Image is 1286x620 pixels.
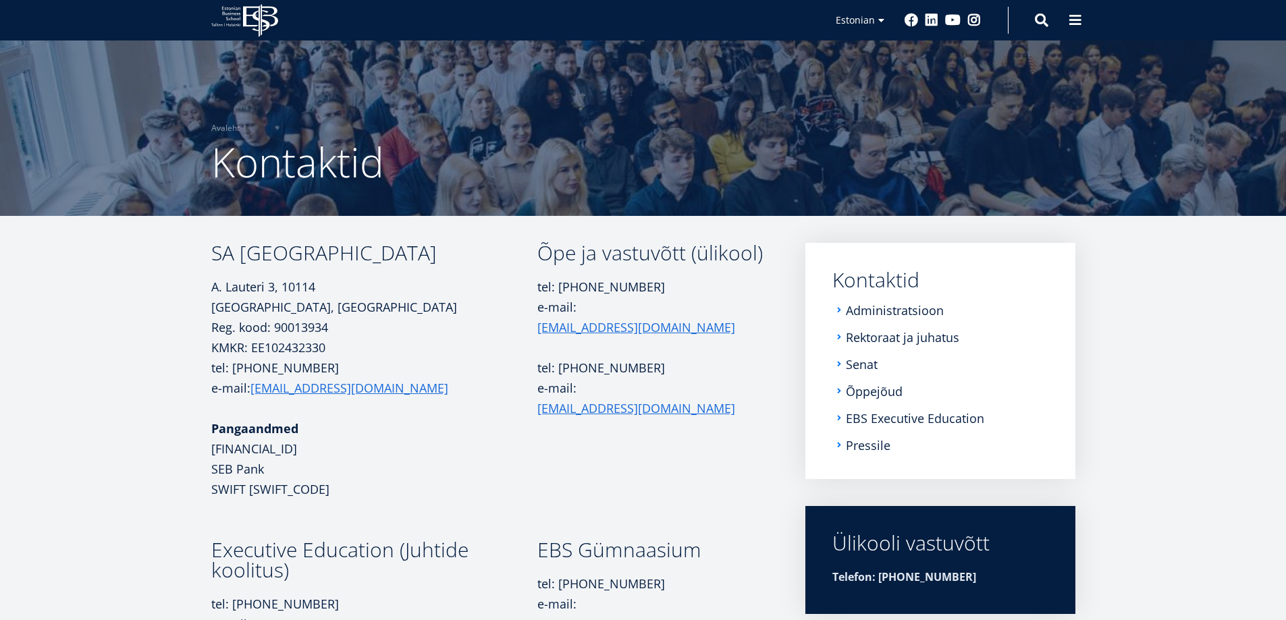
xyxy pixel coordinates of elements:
div: Ülikooli vastuvõtt [832,533,1048,553]
a: Senat [846,358,878,371]
a: [EMAIL_ADDRESS][DOMAIN_NAME] [250,378,448,398]
a: Facebook [905,13,918,27]
p: KMKR: EE102432330 [211,337,537,358]
p: e-mail: [537,378,766,418]
p: tel: [PHONE_NUMBER] [537,358,766,378]
a: Pressile [846,439,890,452]
h3: EBS Gümnaasium [537,540,766,560]
h3: Õpe ja vastuvõtt (ülikool) [537,243,766,263]
p: [FINANCIAL_ID] SEB Pank SWIFT [SWIFT_CODE] [211,418,537,499]
a: EBS Executive Education [846,412,984,425]
a: Kontaktid [832,270,1048,290]
a: Instagram [967,13,981,27]
p: tel: [PHONE_NUMBER] e-mail: [537,277,766,337]
a: Linkedin [925,13,938,27]
span: Kontaktid [211,134,384,190]
a: [EMAIL_ADDRESS][DOMAIN_NAME] [537,317,735,337]
strong: Telefon: [PHONE_NUMBER] [832,569,976,584]
p: A. Lauteri 3, 10114 [GEOGRAPHIC_DATA], [GEOGRAPHIC_DATA] Reg. kood: 90013934 [211,277,537,337]
a: Rektoraat ja juhatus [846,331,959,344]
h3: SA [GEOGRAPHIC_DATA] [211,243,537,263]
a: [EMAIL_ADDRESS][DOMAIN_NAME] [537,398,735,418]
p: tel: [PHONE_NUMBER] e-mail: [211,358,537,398]
a: Õppejõud [846,385,903,398]
a: Avaleht [211,121,240,135]
strong: Pangaandmed [211,420,298,436]
h3: Executive Education (Juhtide koolitus) [211,540,537,580]
a: Youtube [945,13,961,27]
a: Administratsioon [846,304,944,317]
